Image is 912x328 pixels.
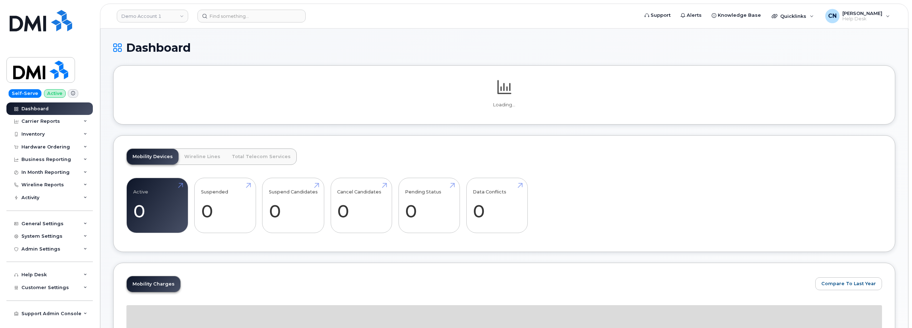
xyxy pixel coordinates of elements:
a: Suspended 0 [201,182,249,229]
p: Loading... [126,102,882,108]
a: Cancel Candidates 0 [337,182,385,229]
a: Wireline Lines [179,149,226,165]
a: Mobility Devices [127,149,179,165]
h1: Dashboard [113,41,895,54]
a: Pending Status 0 [405,182,453,229]
a: Data Conflicts 0 [473,182,521,229]
a: Mobility Charges [127,276,180,292]
button: Compare To Last Year [815,277,882,290]
span: Compare To Last Year [821,280,876,287]
a: Suspend Candidates 0 [269,182,318,229]
a: Active 0 [133,182,181,229]
a: Total Telecom Services [226,149,296,165]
